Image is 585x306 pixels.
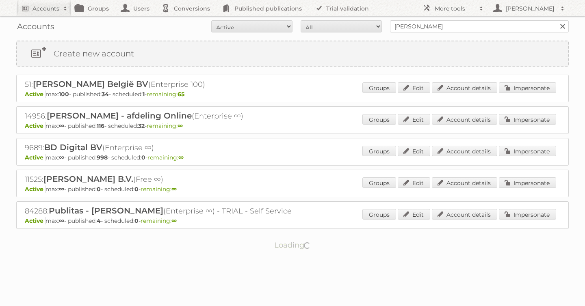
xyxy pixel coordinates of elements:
[59,154,64,161] strong: ∞
[25,154,560,161] p: max: - published: - scheduled: -
[25,111,309,121] h2: 14956: (Enterprise ∞)
[362,177,396,188] a: Groups
[249,237,337,253] p: Loading
[178,154,184,161] strong: ∞
[432,114,497,125] a: Account details
[25,91,45,98] span: Active
[17,41,568,66] a: Create new account
[141,154,145,161] strong: 0
[141,185,177,193] span: remaining:
[25,174,309,185] h2: 11525: (Free ∞)
[25,142,309,153] h2: 9689: (Enterprise ∞)
[59,217,64,224] strong: ∞
[398,177,430,188] a: Edit
[504,4,557,13] h2: [PERSON_NAME]
[398,209,430,220] a: Edit
[25,217,560,224] p: max: - published: - scheduled: -
[171,217,177,224] strong: ∞
[33,79,148,89] span: [PERSON_NAME] België BV
[25,206,309,216] h2: 84288: (Enterprise ∞) - TRIAL - Self Service
[25,154,45,161] span: Active
[362,82,396,93] a: Groups
[138,122,145,129] strong: 32
[59,185,64,193] strong: ∞
[97,217,101,224] strong: 4
[362,209,396,220] a: Groups
[178,122,183,129] strong: ∞
[499,177,556,188] a: Impersonate
[134,217,139,224] strong: 0
[25,79,309,90] h2: 51: (Enterprise 100)
[25,185,560,193] p: max: - published: - scheduled: -
[59,91,69,98] strong: 100
[49,206,163,215] span: Publitas - [PERSON_NAME]
[97,154,108,161] strong: 998
[25,91,560,98] p: max: - published: - scheduled: -
[25,217,45,224] span: Active
[97,185,101,193] strong: 0
[432,177,497,188] a: Account details
[97,122,104,129] strong: 116
[362,114,396,125] a: Groups
[499,114,556,125] a: Impersonate
[102,91,109,98] strong: 34
[178,91,184,98] strong: 65
[499,209,556,220] a: Impersonate
[398,82,430,93] a: Edit
[147,154,184,161] span: remaining:
[398,146,430,156] a: Edit
[432,146,497,156] a: Account details
[499,146,556,156] a: Impersonate
[141,217,177,224] span: remaining:
[44,142,102,152] span: BD Digital BV
[171,185,177,193] strong: ∞
[362,146,396,156] a: Groups
[499,82,556,93] a: Impersonate
[32,4,59,13] h2: Accounts
[25,185,45,193] span: Active
[25,122,45,129] span: Active
[47,111,192,121] span: [PERSON_NAME] - afdeling Online
[25,122,560,129] p: max: - published: - scheduled: -
[43,174,133,184] span: [PERSON_NAME] B.V.
[398,114,430,125] a: Edit
[435,4,475,13] h2: More tools
[432,209,497,220] a: Account details
[143,91,145,98] strong: 1
[134,185,139,193] strong: 0
[432,82,497,93] a: Account details
[147,91,184,98] span: remaining:
[147,122,183,129] span: remaining:
[59,122,64,129] strong: ∞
